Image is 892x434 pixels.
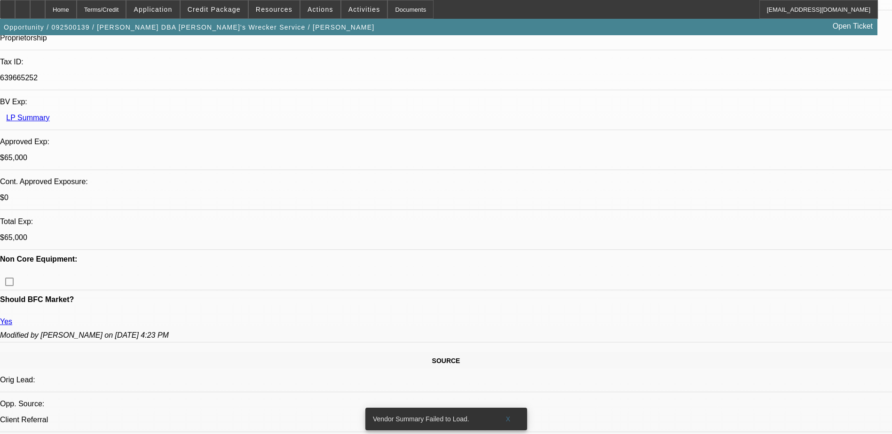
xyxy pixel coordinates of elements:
[6,114,49,122] a: LP Summary
[126,0,179,18] button: Application
[365,408,493,430] div: Vendor Summary Failed to Load.
[300,0,340,18] button: Actions
[249,0,300,18] button: Resources
[256,6,292,13] span: Resources
[4,23,374,31] span: Opportunity / 092500139 / [PERSON_NAME] DBA [PERSON_NAME]'s Wrecker Service / [PERSON_NAME]
[308,6,333,13] span: Actions
[188,6,241,13] span: Credit Package
[181,0,248,18] button: Credit Package
[505,415,511,423] span: X
[348,6,380,13] span: Activities
[134,6,172,13] span: Application
[829,18,876,34] a: Open Ticket
[341,0,387,18] button: Activities
[493,411,523,427] button: X
[432,357,460,364] span: SOURCE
